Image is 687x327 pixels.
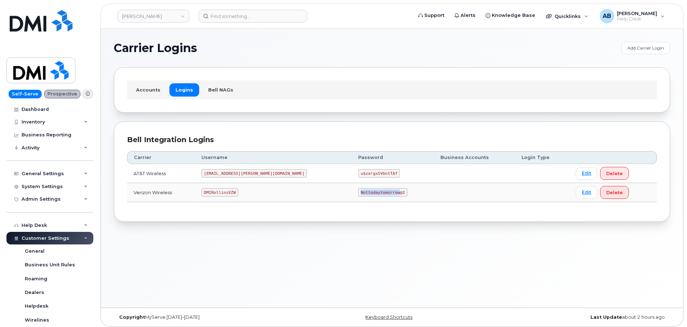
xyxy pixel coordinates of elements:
[201,188,238,197] code: DMIRollinsVZW
[169,83,199,96] a: Logins
[358,188,407,197] code: Nottodaytomorrow@2
[590,314,622,320] strong: Last Update
[606,189,623,196] span: Delete
[358,169,400,178] code: u$za!gx5VbntTAf
[576,167,597,180] a: Edit
[576,186,597,199] a: Edit
[606,170,623,177] span: Delete
[365,314,412,320] a: Keyboard Shortcuts
[195,151,352,164] th: Username
[127,151,195,164] th: Carrier
[114,43,197,53] span: Carrier Logins
[202,83,239,96] a: Bell NAGs
[114,314,299,320] div: MyServe [DATE]–[DATE]
[515,151,569,164] th: Login Type
[600,167,629,180] button: Delete
[434,151,515,164] th: Business Accounts
[352,151,434,164] th: Password
[201,169,307,178] code: [EMAIL_ADDRESS][PERSON_NAME][DOMAIN_NAME]
[127,135,657,145] div: Bell Integration Logins
[485,314,670,320] div: about 2 hours ago
[127,183,195,202] td: Verizon Wireless
[600,186,629,199] button: Delete
[127,164,195,183] td: AT&T Wireless
[119,314,145,320] strong: Copyright
[130,83,167,96] a: Accounts
[621,42,670,54] a: Add Carrier Login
